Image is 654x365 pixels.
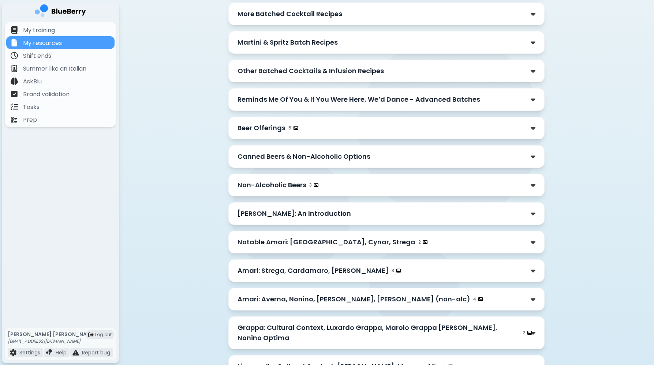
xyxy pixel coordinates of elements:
img: image [478,297,483,301]
img: down chevron [531,10,535,18]
p: Other Batched Cocktails & Infusion Recipes [238,66,384,76]
img: file icon [10,349,16,356]
img: logout [88,332,94,338]
div: 4 [473,296,483,302]
p: Grappa: Cultural Context, Luxardo Grappa, Marolo Grappa [PERSON_NAME], Nonino Optima [238,323,520,343]
img: down chevron [531,181,535,189]
img: file icon [11,39,18,46]
img: down chevron [531,238,535,246]
p: Reminds Me Of You & If You Were Here, We’d Dance - Advanced Batches [238,94,480,105]
p: [PERSON_NAME] [PERSON_NAME] [8,331,97,338]
p: Settings [19,349,40,356]
img: file icon [72,349,79,356]
p: Shift ends [23,52,51,60]
p: Help [56,349,67,356]
div: 2 [523,330,531,336]
img: image [423,240,427,244]
p: Summer like an Italian [23,64,86,73]
img: image [527,331,532,335]
p: Martini & Spritz Batch Recipes [238,37,338,48]
img: down chevron [531,124,535,132]
img: file icon [46,349,53,356]
img: down chevron [531,267,535,275]
p: Prep [23,116,37,124]
p: Amari: Averna, Nonino, [PERSON_NAME], [PERSON_NAME] (non-alc) [238,294,470,304]
div: 3 [392,268,401,274]
p: [PERSON_NAME]: An Introduction [238,208,351,219]
img: file icon [11,26,18,34]
img: image [294,126,298,130]
p: Brand validation [23,90,70,99]
p: Canned Beers & Non-Alcoholic Options [238,151,370,162]
img: down chevron [531,210,535,218]
p: Beer Offerings [238,123,285,133]
img: down chevron [531,296,535,303]
img: image [396,268,401,273]
img: down chevron [531,153,535,161]
img: down chevron [531,39,535,46]
img: file icon [11,78,18,85]
p: Non-Alcoholic Beers [238,180,306,190]
img: file icon [11,90,18,98]
p: Tasks [23,103,40,112]
img: down chevron [531,67,535,75]
img: down chevron [531,329,535,337]
p: [EMAIL_ADDRESS][DOMAIN_NAME] [8,338,97,344]
img: file icon [11,65,18,72]
p: Amari: Strega, Cardamaro, [PERSON_NAME] [238,266,389,276]
img: down chevron [531,96,535,104]
img: company logo [35,4,86,19]
p: More Batched Cocktail Recipes [238,9,342,19]
span: Log out [95,332,112,338]
div: 2 [418,239,427,245]
p: AskBlu [23,77,42,86]
img: image [314,183,318,187]
img: file icon [11,116,18,123]
div: 3 [309,182,318,188]
div: 5 [288,125,298,131]
p: Report bug [82,349,110,356]
img: file icon [11,52,18,59]
p: Notable Amari: [GEOGRAPHIC_DATA], Cynar, Strega [238,237,415,247]
p: My resources [23,39,62,48]
p: My training [23,26,55,35]
img: file icon [11,103,18,110]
